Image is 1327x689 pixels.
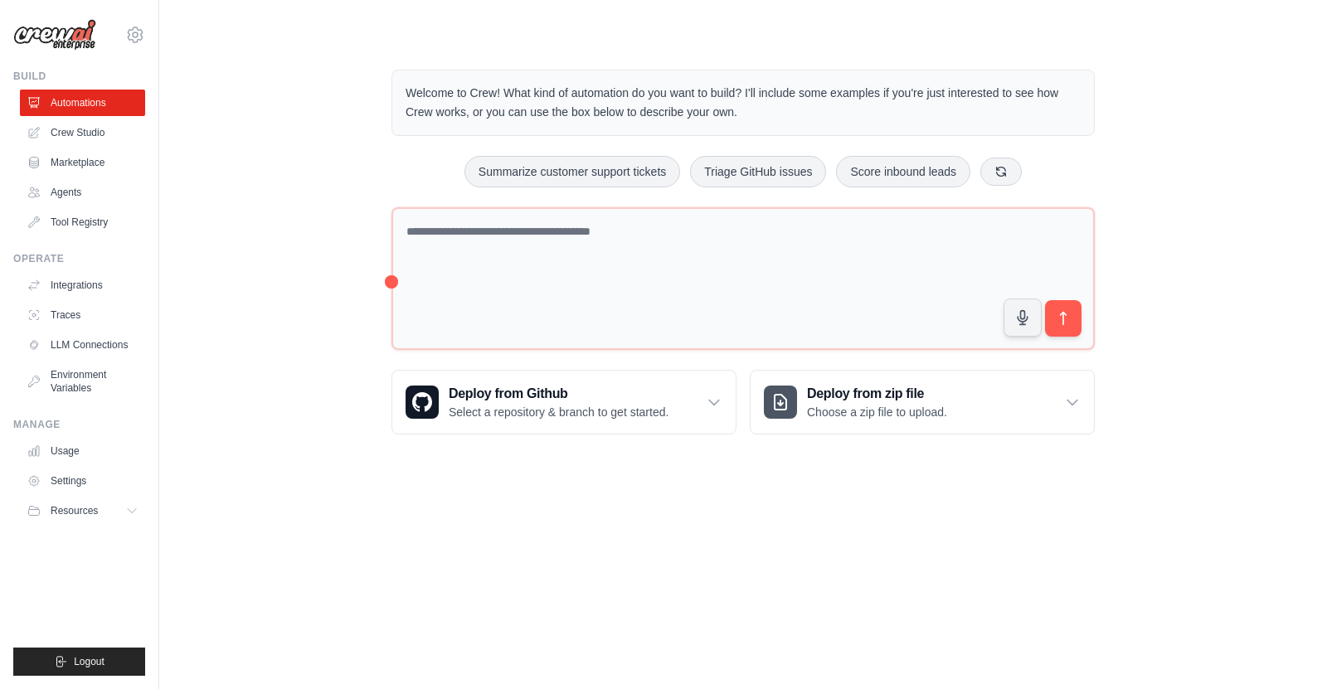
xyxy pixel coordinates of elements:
div: Build [13,70,145,83]
a: Crew Studio [20,119,145,146]
p: Select a repository & branch to get started. [449,404,668,420]
button: Resources [20,497,145,524]
a: Usage [20,438,145,464]
h3: Deploy from Github [449,384,668,404]
h3: Deploy from zip file [807,384,947,404]
a: LLM Connections [20,332,145,358]
a: Environment Variables [20,361,145,401]
button: Score inbound leads [836,156,970,187]
button: Summarize customer support tickets [464,156,680,187]
div: Manage [13,418,145,431]
span: Logout [74,655,105,668]
a: Agents [20,179,145,206]
button: Triage GitHub issues [690,156,826,187]
a: Marketplace [20,149,145,176]
div: Operate [13,252,145,265]
p: Welcome to Crew! What kind of automation do you want to build? I'll include some examples if you'... [406,84,1081,122]
a: Integrations [20,272,145,298]
a: Traces [20,302,145,328]
a: Tool Registry [20,209,145,235]
a: Automations [20,90,145,116]
img: Logo [13,19,96,51]
button: Logout [13,648,145,676]
p: Choose a zip file to upload. [807,404,947,420]
a: Settings [20,468,145,494]
span: Resources [51,504,98,517]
